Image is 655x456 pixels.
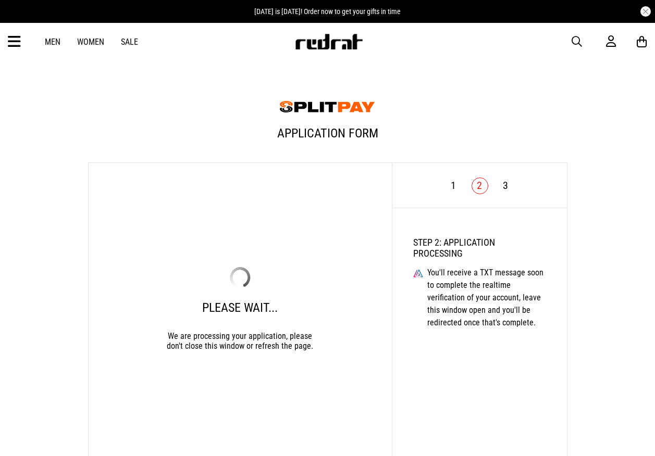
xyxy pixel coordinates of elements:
[121,37,138,47] a: Sale
[294,34,363,49] img: Redrat logo
[45,37,60,47] a: Men
[413,237,546,259] h2: STEP 2: Application Processing
[423,267,546,329] div: You'll receive a TXT message soon to complete the realtime verification of your account, leave th...
[88,118,567,157] h1: Application Form
[451,179,456,192] a: 1
[503,179,508,192] a: 3
[611,412,655,456] iframe: LiveChat chat widget
[77,37,104,47] a: Women
[202,300,278,316] div: Please Wait...
[229,266,251,288] img: loading
[162,316,318,351] div: We are processing your application, please don't close this window or refresh the page.
[254,7,401,16] span: [DATE] is [DATE]! Order now to get your gifts in time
